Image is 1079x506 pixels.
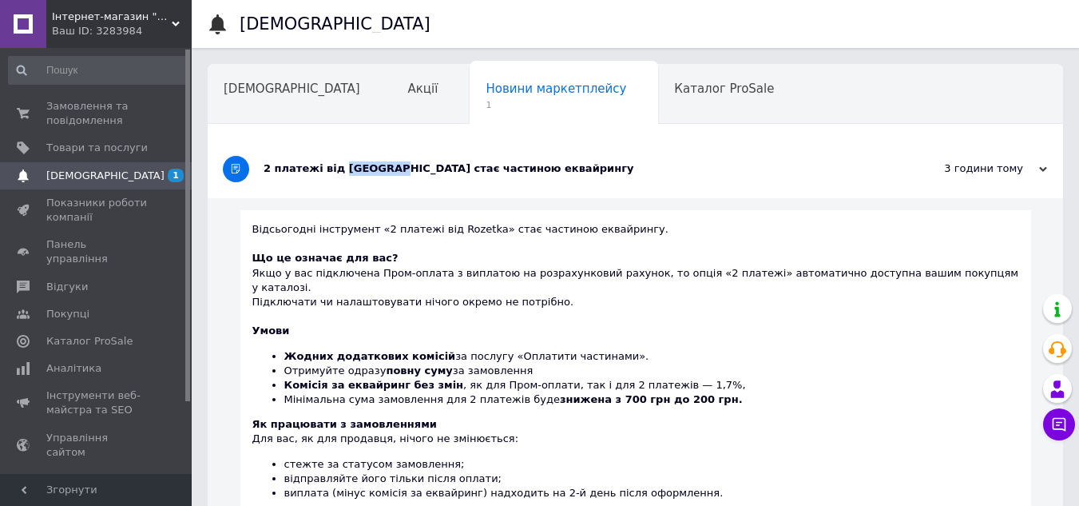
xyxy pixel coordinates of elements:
[887,161,1047,176] div: 3 години тому
[168,169,184,182] span: 1
[284,350,456,362] b: Жодних додаткових комісій
[284,486,1019,500] li: виплата (мінус комісія за еквайринг) надходить на 2-й день після оформлення.
[486,99,626,111] span: 1
[240,14,430,34] h1: [DEMOGRAPHIC_DATA]
[1043,408,1075,440] button: Чат з покупцем
[674,82,774,96] span: Каталог ProSale
[46,141,148,155] span: Товари та послуги
[46,334,133,349] span: Каталог ProSale
[52,24,192,38] div: Ваш ID: 3283984
[46,99,148,128] span: Замовлення та повідомлення
[284,379,464,391] b: Комісія за еквайринг без змін
[252,251,1019,309] div: Якщо у вас підключена Пром-оплата з виплатою на розрахунковий рахунок, то опція «2 платежі» автом...
[46,237,148,266] span: Панель управління
[46,169,165,183] span: [DEMOGRAPHIC_DATA]
[408,82,438,96] span: Акції
[284,364,1019,378] li: Отримуйте одразу за замовлення
[252,417,1019,500] div: Для вас, як для продавця, нічого не змінюється:
[386,365,452,377] b: повну суму
[224,82,360,96] span: [DEMOGRAPHIC_DATA]
[46,431,148,460] span: Управління сайтом
[284,392,1019,407] li: Мінімальна сума замовлення для 2 платежів буде
[46,307,89,321] span: Покупці
[46,280,88,294] span: Відгуки
[284,472,1019,486] li: відправляйте його тільки після оплати;
[284,457,1019,472] li: стежте за статусом замовлення;
[46,388,148,417] span: Інструменти веб-майстра та SEO
[46,361,101,376] span: Аналітика
[486,82,626,96] span: Новини маркетплейсу
[52,10,172,24] span: Інтернет-магазин "Brettani"
[252,325,290,337] b: Умови
[252,222,1019,251] div: Відсьогодні інструмент «2 платежі від Rozetka» стає частиною еквайрингу.
[264,161,887,176] div: 2 платежі від [GEOGRAPHIC_DATA] стає частиною еквайрингу
[560,393,743,405] b: знижена з 700 грн до 200 грн.
[8,56,188,85] input: Пошук
[252,418,437,430] b: Як працювати з замовленнями
[284,378,1019,392] li: , як для Пром-оплати, так і для 2 платежів — 1,7%,
[46,472,148,501] span: Гаманець компанії
[252,252,399,264] b: Що це означає для вас?
[46,196,148,225] span: Показники роботи компанії
[284,349,1019,364] li: за послугу «Оплатити частинами».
